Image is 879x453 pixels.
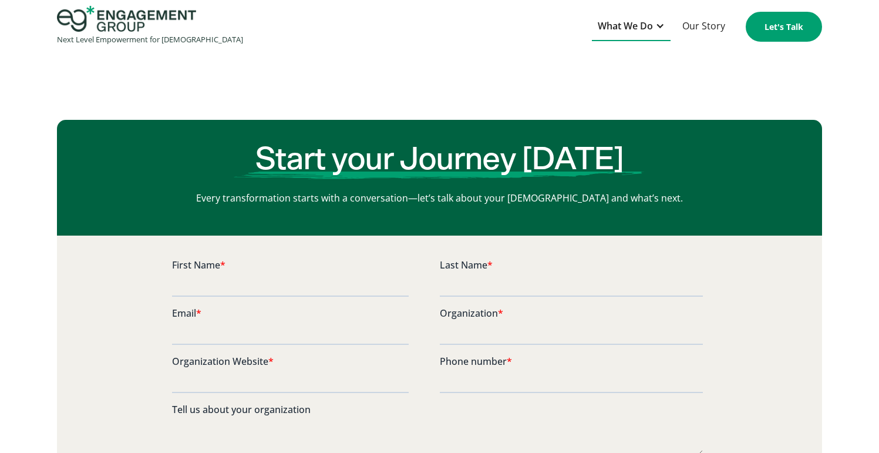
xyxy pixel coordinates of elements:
a: home [57,6,243,48]
img: Engagement Group Logo Icon [57,6,196,32]
span: Phone number [268,96,335,109]
a: Our Story [676,12,731,41]
div: Next Level Empowerment for [DEMOGRAPHIC_DATA] [57,32,243,48]
h2: Start your Journey [DATE] [231,135,647,184]
p: Every transformation starts with a conversation—let’s talk about your [DEMOGRAPHIC_DATA] and what... [196,190,683,206]
a: Let's Talk [746,12,822,42]
span: Organization [268,48,326,61]
div: What We Do [592,12,671,41]
div: What We Do [598,18,653,34]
